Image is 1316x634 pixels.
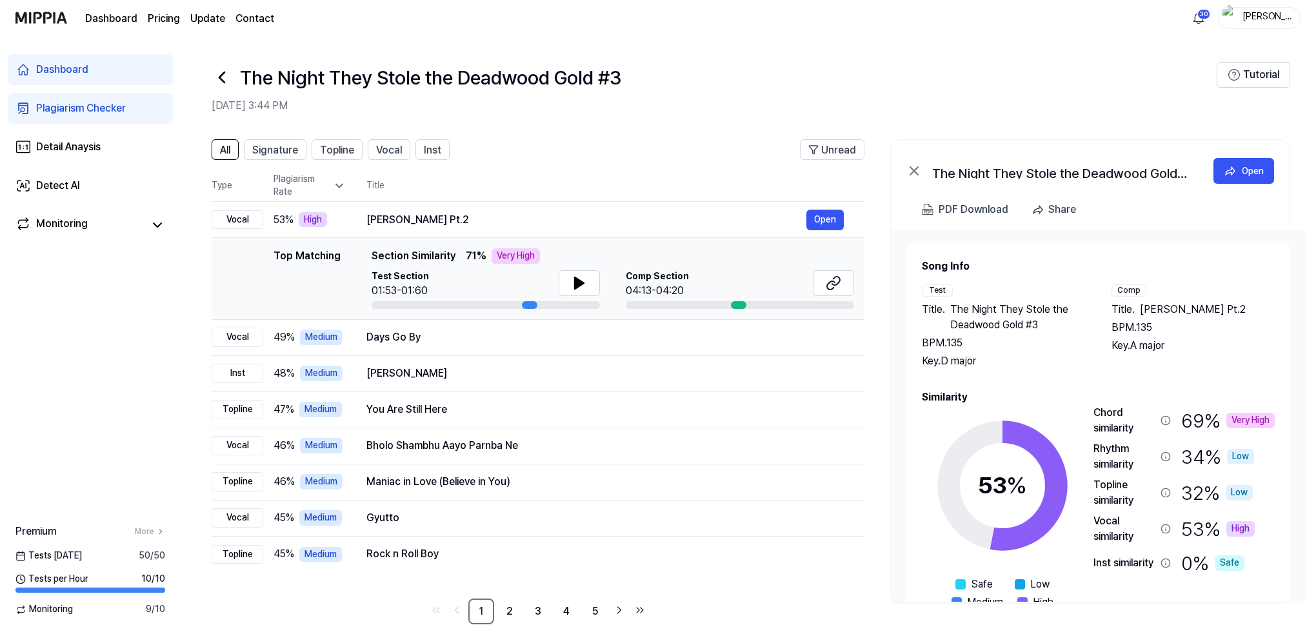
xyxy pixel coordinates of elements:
img: profile [1222,5,1238,31]
span: Medium [967,595,1003,610]
div: Dashboard [36,62,88,77]
div: Very High [1226,413,1275,428]
div: Rock n Roll Boy [366,546,844,562]
div: Key. A major [1112,338,1275,353]
a: Song InfoTestTitle.The Night They Stole the Deadwood Gold #3BPM.135Key.D majorCompTitle.[PERSON_N... [891,230,1306,602]
div: BPM. 135 [922,335,1086,351]
button: Open [806,210,844,230]
div: BPM. 135 [1112,320,1275,335]
a: Contact [235,11,274,26]
div: Plagiarism Rate [274,173,346,198]
a: Detail Anaysis [8,132,173,163]
a: Detect AI [8,170,173,201]
div: Medium [299,402,342,417]
div: Medium [300,366,343,381]
span: 53 % [274,212,294,228]
div: [PERSON_NAME] [366,366,844,381]
span: Monitoring [15,603,73,616]
a: More [135,526,165,537]
div: Key. D major [922,353,1086,369]
div: High [299,212,327,228]
div: Safe [1215,555,1244,571]
div: 30 [1197,9,1210,19]
span: 45 % [274,510,294,526]
a: Dashboard [8,54,173,85]
span: Test Section [372,270,429,283]
span: Title . [922,302,945,333]
div: You Are Still Here [366,402,844,417]
button: PDF Download [919,197,1011,223]
a: 5 [582,599,608,624]
div: Topline similarity [1093,477,1155,508]
span: Vocal [376,143,402,158]
a: Dashboard [85,11,137,26]
div: Comp [1112,284,1146,297]
button: Pricing [148,11,180,26]
div: Vocal [212,210,263,230]
span: 71 % [466,248,486,264]
nav: pagination [212,599,864,624]
span: High [1033,595,1053,610]
span: Comp Section [626,270,689,283]
span: Topline [320,143,354,158]
h2: Song Info [922,259,1275,274]
span: 50 / 50 [139,550,165,562]
div: High [1226,521,1255,537]
button: Open [1213,158,1274,184]
div: Medium [299,547,342,562]
button: All [212,139,239,160]
div: Topline [212,545,263,564]
span: Safe [971,577,993,592]
span: Tests [DATE] [15,550,82,562]
span: 45 % [274,546,294,562]
div: 34 % [1181,441,1254,472]
div: 53 [978,468,1027,503]
div: Inst [212,364,263,383]
span: [PERSON_NAME] Pt.2 [1140,302,1246,317]
div: Medium [300,330,343,345]
h1: The Night They Stole the Deadwood Gold #3 [240,64,621,91]
span: Title . [1112,302,1135,317]
a: Go to next page [610,601,628,619]
div: [PERSON_NAME] Pt.2 [366,212,806,228]
img: PDF Download [922,204,933,215]
span: Unread [821,143,856,158]
div: Top Matching [274,248,341,309]
span: Inst [424,143,441,158]
div: Topline [212,400,263,419]
div: Gyutto [366,510,844,526]
div: Test [922,284,953,297]
h2: Similarity [922,390,1275,405]
div: Plagiarism Checker [36,101,126,116]
a: Monitoring [15,216,145,234]
a: 4 [553,599,579,624]
span: 9 / 10 [146,603,165,616]
h2: [DATE] 3:44 PM [212,98,1217,114]
button: Unread [800,139,864,160]
span: 48 % [274,366,295,381]
div: 01:53-01:60 [372,283,429,299]
button: Signature [244,139,306,160]
th: Type [212,170,263,202]
div: 04:13-04:20 [626,283,689,299]
div: 69 % [1181,405,1275,436]
a: Go to last page [631,601,649,619]
div: 0 % [1181,550,1244,577]
a: 2 [497,599,523,624]
div: Medium [300,474,343,490]
button: Topline [312,139,363,160]
button: profile[PERSON_NAME] [1218,7,1301,29]
div: Vocal [212,436,263,455]
span: Signature [252,143,298,158]
img: 알림 [1191,10,1206,26]
div: Topline [212,472,263,491]
div: Very High [492,248,540,264]
span: 47 % [274,402,294,417]
div: Medium [300,438,343,453]
button: Inst [415,139,450,160]
span: All [220,143,230,158]
div: Vocal similarity [1093,513,1155,544]
div: Detect AI [36,178,80,193]
div: Medium [299,510,342,526]
div: Share [1048,201,1076,218]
